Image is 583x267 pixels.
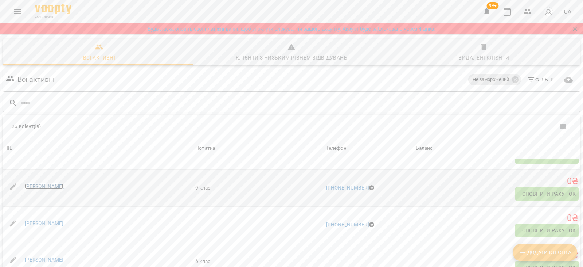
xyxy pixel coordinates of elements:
img: Voopty Logo [35,4,71,14]
div: Всі активні [83,53,115,62]
div: Sort [4,144,13,153]
span: Поповнити рахунок [518,226,576,235]
span: Фільтр [527,75,554,84]
span: Додати клієнта [519,248,571,257]
button: Фільтр [524,73,557,86]
h5: 0 ₴ [416,176,579,187]
div: Sort [416,144,433,153]
span: Поповнити рахунок [518,190,576,198]
span: Не заморожений [468,76,513,83]
button: UA [561,5,574,18]
h6: Всі активні [17,74,55,85]
h5: 0 ₴ [416,213,579,224]
button: Вигляд колонок [554,118,571,135]
h5: 0 ₴ [416,249,579,260]
div: Телефон [326,144,347,153]
a: [PERSON_NAME] [25,220,64,226]
a: Будь ласка оновіть свої платіжні данні, щоб уникнути блокування вашого акаунту. Акаунт буде забло... [148,25,435,33]
div: Нотатка [195,144,323,153]
div: Не заморожений [468,74,521,85]
img: avatar_s.png [543,7,553,17]
div: Видалені клієнти [458,53,509,62]
td: 9 клас [194,170,325,207]
span: ПІБ [4,144,192,153]
button: Закрити сповіщення [570,24,580,34]
span: Телефон [326,144,413,153]
div: Клієнти з низьким рівнем відвідувань [236,53,347,62]
button: Додати клієнта [513,244,577,261]
a: [PHONE_NUMBER] [326,185,369,191]
a: [PERSON_NAME] [25,257,64,263]
span: For Business [35,15,71,20]
div: 26 Клієнт(ів) [12,123,297,130]
button: Поповнити рахунок [515,187,579,201]
span: 99+ [487,2,499,9]
button: Поповнити рахунок [515,224,579,237]
div: Sort [326,144,347,153]
span: UA [564,8,571,15]
a: [PHONE_NUMBER] [326,222,369,228]
div: ПІБ [4,144,13,153]
span: Баланс [416,144,579,153]
div: Table Toolbar [3,115,580,138]
div: Баланс [416,144,433,153]
button: Menu [9,3,26,20]
a: [PERSON_NAME] [25,183,64,189]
